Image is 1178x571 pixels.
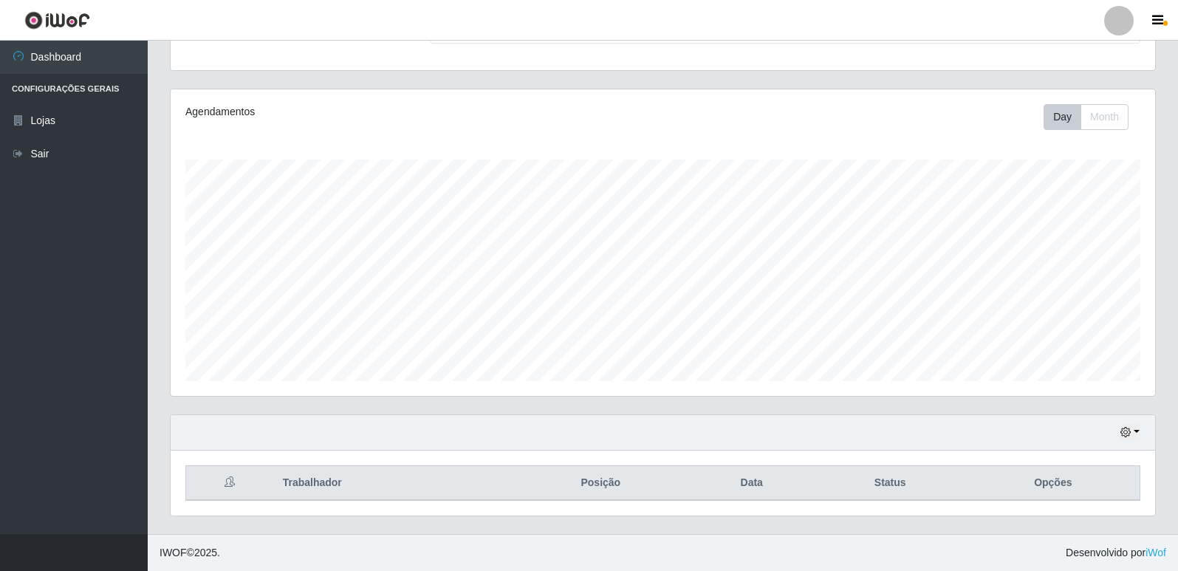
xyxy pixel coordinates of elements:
span: IWOF [160,547,187,558]
th: Status [814,466,967,501]
div: Toolbar with button groups [1044,104,1140,130]
a: iWof [1146,547,1166,558]
span: Desenvolvido por [1066,545,1166,561]
button: Month [1081,104,1129,130]
button: Day [1044,104,1081,130]
div: Agendamentos [185,104,570,120]
img: CoreUI Logo [24,11,90,30]
th: Opções [967,466,1140,501]
span: © 2025 . [160,545,220,561]
th: Posição [512,466,690,501]
th: Data [690,466,814,501]
div: First group [1044,104,1129,130]
th: Trabalhador [274,466,512,501]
